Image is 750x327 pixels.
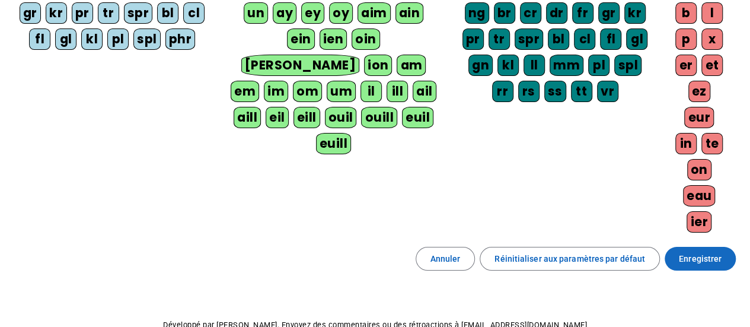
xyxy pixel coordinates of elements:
div: ouill [361,107,397,128]
div: pr [72,2,93,24]
div: tt [571,81,592,102]
div: im [264,81,288,102]
div: rr [492,81,513,102]
div: ay [273,2,296,24]
div: in [675,133,697,154]
button: Réinitialiser aux paramètres par défaut [480,247,660,271]
div: ll [524,55,545,76]
div: tr [98,2,119,24]
div: gn [468,55,493,76]
div: pr [462,28,484,50]
span: Réinitialiser aux paramètres par défaut [494,252,645,266]
div: oy [329,2,353,24]
div: ien [320,28,347,50]
div: ein [287,28,315,50]
div: am [397,55,426,76]
div: b [675,2,697,24]
div: x [701,28,723,50]
div: vr [597,81,618,102]
div: ill [387,81,408,102]
div: bl [548,28,569,50]
div: cr [520,2,541,24]
div: pl [107,28,129,50]
div: ey [301,2,324,24]
div: il [360,81,382,102]
div: euill [316,133,351,154]
div: fl [29,28,50,50]
div: un [244,2,268,24]
div: kr [624,2,646,24]
div: spr [124,2,153,24]
span: Enregistrer [679,252,722,266]
div: ng [465,2,489,24]
div: gr [598,2,620,24]
div: em [231,81,259,102]
div: aim [358,2,391,24]
div: l [701,2,723,24]
div: gl [626,28,647,50]
div: eau [683,185,716,207]
div: cl [574,28,595,50]
div: et [701,55,723,76]
div: kl [81,28,103,50]
div: dr [546,2,567,24]
div: ain [395,2,424,24]
span: Annuler [430,252,461,266]
div: cl [183,2,205,24]
div: gr [20,2,41,24]
div: bl [157,2,178,24]
div: kr [46,2,67,24]
div: ez [688,81,710,102]
div: ion [364,55,392,76]
div: aill [234,107,261,128]
div: ouil [325,107,357,128]
div: oin [352,28,380,50]
div: fr [572,2,593,24]
div: gl [55,28,76,50]
div: fl [600,28,621,50]
div: eur [684,107,714,128]
div: spl [133,28,161,50]
div: on [687,159,711,180]
div: ier [687,211,711,233]
div: spl [614,55,642,76]
div: mm [550,55,583,76]
div: te [701,133,723,154]
div: spr [515,28,544,50]
div: eil [266,107,289,128]
div: pl [588,55,609,76]
div: er [675,55,697,76]
button: Annuler [416,247,475,271]
div: phr [165,28,196,50]
div: eill [293,107,320,128]
div: rs [518,81,540,102]
div: kl [497,55,519,76]
button: Enregistrer [665,247,736,271]
div: ail [413,81,436,102]
div: om [293,81,322,102]
div: um [327,81,356,102]
div: [PERSON_NAME] [241,55,359,76]
div: br [494,2,515,24]
div: tr [489,28,510,50]
div: ss [544,81,566,102]
div: p [675,28,697,50]
div: euil [402,107,433,128]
